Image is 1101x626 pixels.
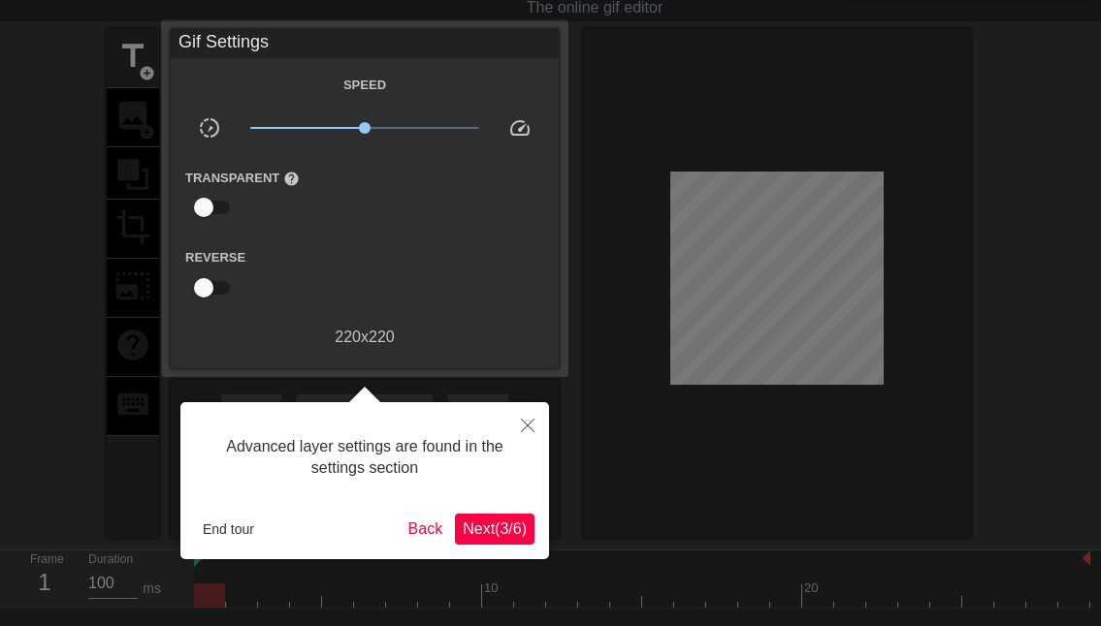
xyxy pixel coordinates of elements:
[195,515,262,544] button: End tour
[195,417,534,499] div: Advanced layer settings are found in the settings section
[455,514,534,545] button: Next
[506,402,549,447] button: Close
[401,514,451,545] button: Back
[463,520,527,537] span: Next ( 3 / 6 )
